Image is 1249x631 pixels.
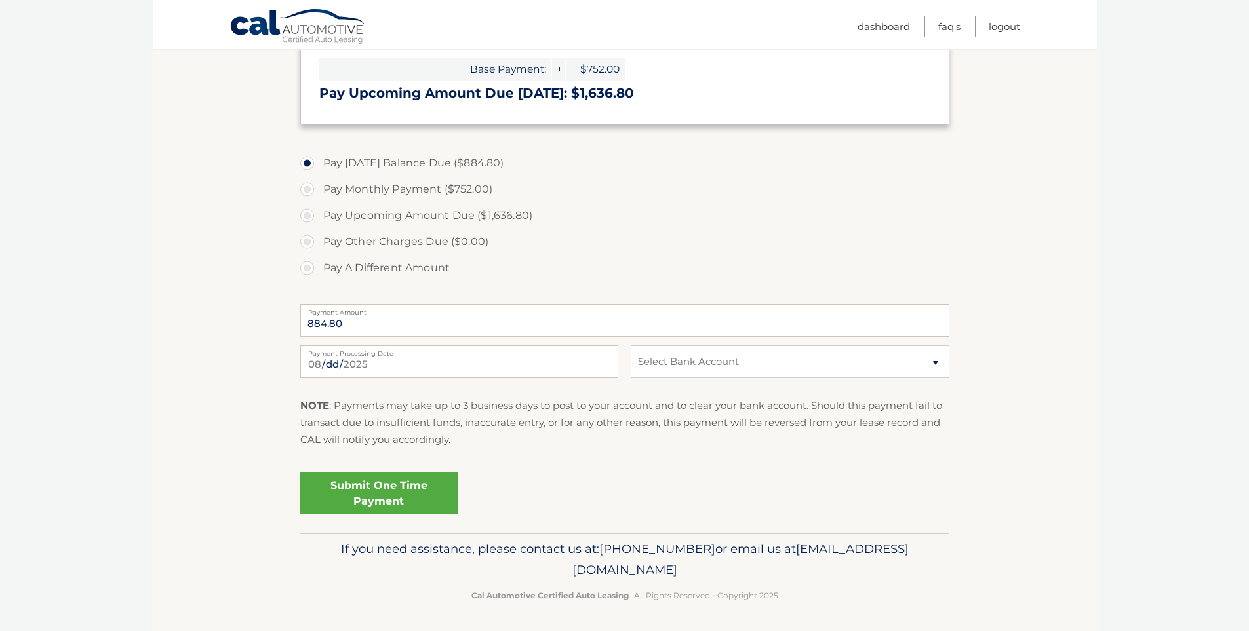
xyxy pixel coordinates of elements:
[300,345,618,356] label: Payment Processing Date
[309,588,941,602] p: - All Rights Reserved - Copyright 2025
[300,202,949,229] label: Pay Upcoming Amount Due ($1,636.80)
[309,539,941,581] p: If you need assistance, please contact us at: or email us at
[300,472,458,514] a: Submit One Time Payment
[300,397,949,449] p: : Payments may take up to 3 business days to post to your account and to clear your bank account....
[300,304,949,315] label: Payment Amount
[319,85,930,102] h3: Pay Upcoming Amount Due [DATE]: $1,636.80
[566,58,625,81] span: $752.00
[300,399,329,411] strong: NOTE
[229,9,367,47] a: Cal Automotive
[938,16,961,37] a: FAQ's
[599,541,715,556] span: [PHONE_NUMBER]
[572,541,909,577] span: [EMAIL_ADDRESS][DOMAIN_NAME]
[989,16,1020,37] a: Logout
[300,229,949,255] label: Pay Other Charges Due ($0.00)
[552,58,565,81] span: +
[300,255,949,281] label: Pay A Different Amount
[471,590,629,600] strong: Cal Automotive Certified Auto Leasing
[300,150,949,176] label: Pay [DATE] Balance Due ($884.80)
[300,304,949,337] input: Payment Amount
[319,58,551,81] span: Base Payment:
[300,345,618,378] input: Payment Date
[858,16,910,37] a: Dashboard
[300,176,949,202] label: Pay Monthly Payment ($752.00)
